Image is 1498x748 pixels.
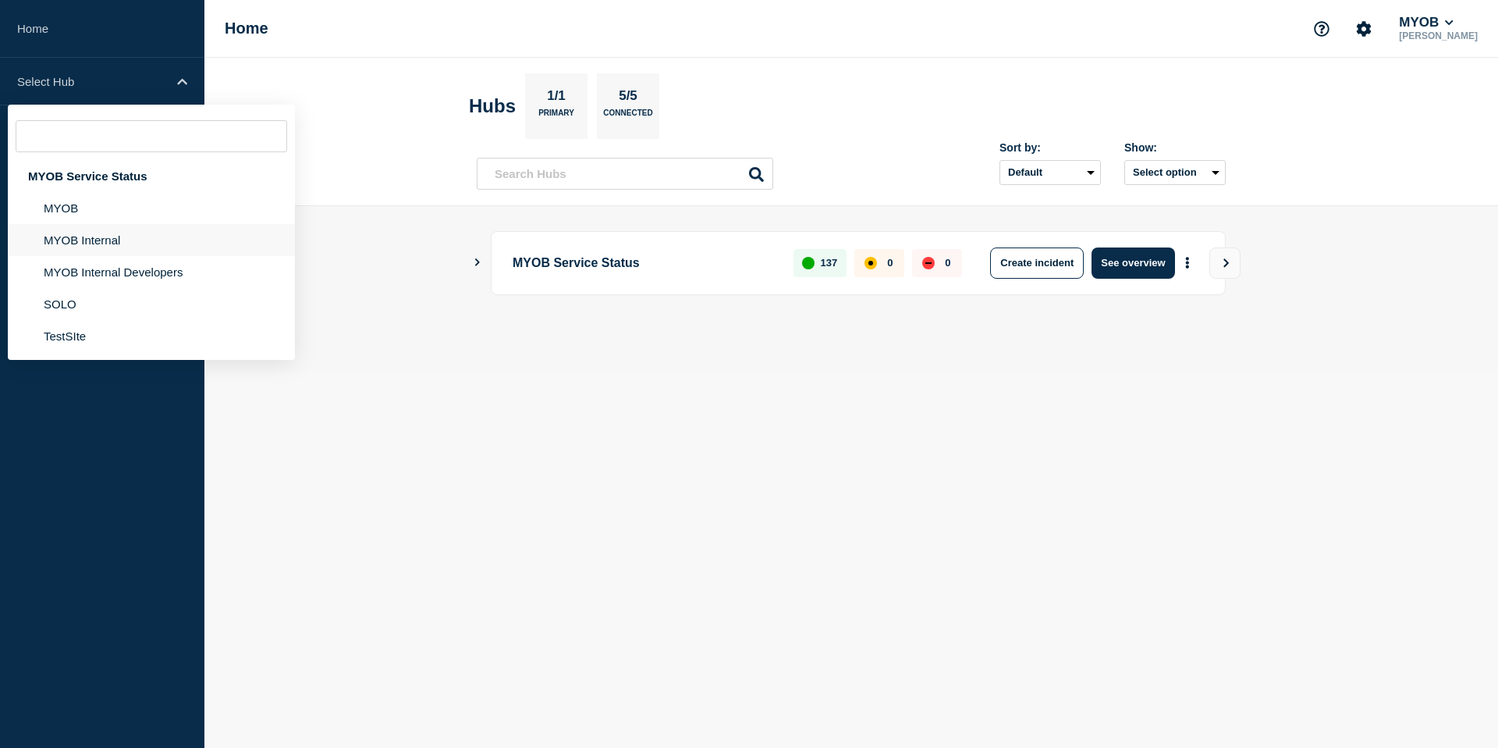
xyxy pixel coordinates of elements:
[17,75,167,88] p: Select Hub
[1305,12,1338,45] button: Support
[613,88,644,109] p: 5/5
[1124,160,1226,185] button: Select option
[1209,248,1241,279] button: View
[1347,12,1380,45] button: Account settings
[538,109,574,125] p: Primary
[477,158,773,190] input: Search Hubs
[1396,30,1481,41] p: [PERSON_NAME]
[1396,15,1457,30] button: MYOB
[8,256,295,288] li: MYOB Internal Developers
[802,257,815,269] div: up
[922,257,935,269] div: down
[225,20,268,37] h1: Home
[887,257,893,269] p: 0
[8,288,295,320] li: SOLO
[990,248,1084,279] button: Create incident
[1092,248,1174,279] button: See overview
[8,160,295,192] div: MYOB Service Status
[469,95,516,117] h2: Hubs
[513,248,776,279] p: MYOB Service Status
[945,257,950,269] p: 0
[603,109,652,125] p: Connected
[999,160,1101,185] select: Sort by
[1177,248,1198,277] button: More actions
[8,320,295,352] li: TestSIte
[821,257,838,269] p: 137
[1124,141,1226,154] div: Show:
[864,257,877,269] div: affected
[8,224,295,256] li: MYOB Internal
[474,257,481,269] button: Show Connected Hubs
[999,141,1101,154] div: Sort by:
[541,88,572,109] p: 1/1
[8,192,295,224] li: MYOB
